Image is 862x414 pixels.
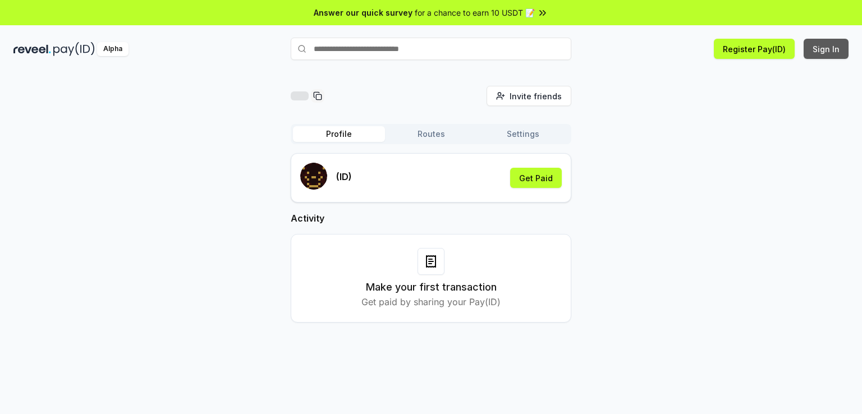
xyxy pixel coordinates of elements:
[714,39,795,59] button: Register Pay(ID)
[53,42,95,56] img: pay_id
[13,42,51,56] img: reveel_dark
[97,42,129,56] div: Alpha
[487,86,571,106] button: Invite friends
[366,279,497,295] h3: Make your first transaction
[804,39,849,59] button: Sign In
[385,126,477,142] button: Routes
[510,168,562,188] button: Get Paid
[293,126,385,142] button: Profile
[510,90,562,102] span: Invite friends
[415,7,535,19] span: for a chance to earn 10 USDT 📝
[314,7,412,19] span: Answer our quick survey
[477,126,569,142] button: Settings
[361,295,501,309] p: Get paid by sharing your Pay(ID)
[291,211,571,225] h2: Activity
[336,170,352,183] p: (ID)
